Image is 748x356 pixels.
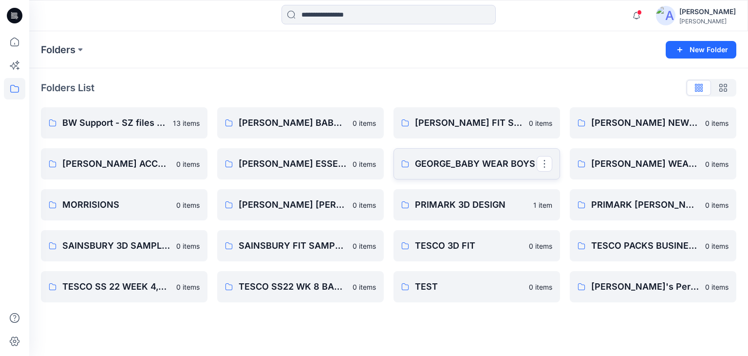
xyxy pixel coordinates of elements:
p: 0 items [176,159,200,169]
p: 0 items [353,282,376,292]
p: MORRISIONS [62,198,170,212]
p: [PERSON_NAME] NEW PRODUCTS [591,116,699,130]
p: [PERSON_NAME] ACCESSORIES [62,157,170,171]
a: [PERSON_NAME] NEW PRODUCTS0 items [570,107,736,138]
p: 0 items [176,241,200,251]
a: GEORGE_BABY WEAR BOYS [393,148,560,179]
p: 0 items [705,159,729,169]
a: TEST0 items [393,271,560,302]
p: 0 items [353,159,376,169]
a: TESCO 3D FIT0 items [393,230,560,261]
p: [PERSON_NAME] [PERSON_NAME] NEW PRODUCTS [239,198,347,212]
p: TEST [415,280,523,294]
a: TESCO PACKS BUSINESS0 items [570,230,736,261]
p: Folders List [41,80,94,95]
p: 0 items [529,118,552,128]
a: [PERSON_NAME] BABY WEAR GIRLS & UNISEX CONSTRCTION CHANGE0 items [217,107,384,138]
p: SAINSBURY 3D SAMPLES [62,239,170,253]
a: [PERSON_NAME] WEAR GIRLS & UNISEX0 items [570,148,736,179]
p: TESCO SS 22 WEEK 4,6,9 [62,280,170,294]
p: 0 items [176,200,200,210]
p: GEORGE_BABY WEAR BOYS [415,157,537,171]
p: 13 items [173,118,200,128]
a: [PERSON_NAME] ESSENTIAL0 items [217,148,384,179]
p: 0 items [529,241,552,251]
p: 0 items [353,118,376,128]
a: TESCO SS22 WK 8 BABY EVENT0 items [217,271,384,302]
img: avatar [656,6,675,25]
a: [PERSON_NAME] [PERSON_NAME] NEW PRODUCTS0 items [217,189,384,220]
a: PRIMARK 3D DESIGN1 item [393,189,560,220]
a: TESCO SS 22 WEEK 4,6,90 items [41,271,207,302]
p: SAINSBURY FIT SAMPLES [239,239,347,253]
p: 0 items [353,241,376,251]
p: 0 items [353,200,376,210]
div: [PERSON_NAME] [679,18,736,25]
p: PRIMARK [PERSON_NAME] [591,198,699,212]
p: TESCO SS22 WK 8 BABY EVENT [239,280,347,294]
p: TESCO PACKS BUSINESS [591,239,699,253]
p: 0 items [705,118,729,128]
p: [PERSON_NAME] WEAR GIRLS & UNISEX [591,157,699,171]
a: [PERSON_NAME] ACCESSORIES0 items [41,148,207,179]
a: BW Support - SZ files (A6)13 items [41,107,207,138]
p: 1 item [533,200,552,210]
p: [PERSON_NAME] FIT SAMPLES [415,116,523,130]
p: [PERSON_NAME]'s Personal Zone [591,280,699,294]
a: SAINSBURY FIT SAMPLES0 items [217,230,384,261]
p: 0 items [705,241,729,251]
a: [PERSON_NAME] FIT SAMPLES0 items [393,107,560,138]
button: New Folder [666,41,736,59]
p: PRIMARK 3D DESIGN [415,198,527,212]
p: 0 items [705,282,729,292]
p: 0 items [176,282,200,292]
p: 0 items [529,282,552,292]
p: TESCO 3D FIT [415,239,523,253]
a: SAINSBURY 3D SAMPLES0 items [41,230,207,261]
p: 0 items [705,200,729,210]
a: PRIMARK [PERSON_NAME]0 items [570,189,736,220]
a: MORRISIONS0 items [41,189,207,220]
a: [PERSON_NAME]'s Personal Zone0 items [570,271,736,302]
div: [PERSON_NAME] [679,6,736,18]
p: BW Support - SZ files (A6) [62,116,167,130]
a: Folders [41,43,75,57]
p: [PERSON_NAME] ESSENTIAL [239,157,347,171]
p: [PERSON_NAME] BABY WEAR GIRLS & UNISEX CONSTRCTION CHANGE [239,116,347,130]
